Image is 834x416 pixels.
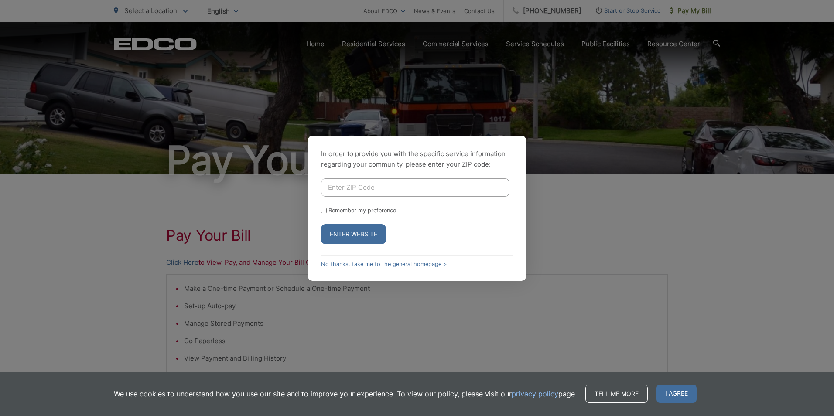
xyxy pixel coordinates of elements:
[656,385,697,403] span: I agree
[585,385,648,403] a: Tell me more
[512,389,558,399] a: privacy policy
[114,389,577,399] p: We use cookies to understand how you use our site and to improve your experience. To view our pol...
[321,224,386,244] button: Enter Website
[321,149,513,170] p: In order to provide you with the specific service information regarding your community, please en...
[321,261,447,267] a: No thanks, take me to the general homepage >
[328,207,396,214] label: Remember my preference
[321,178,509,197] input: Enter ZIP Code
